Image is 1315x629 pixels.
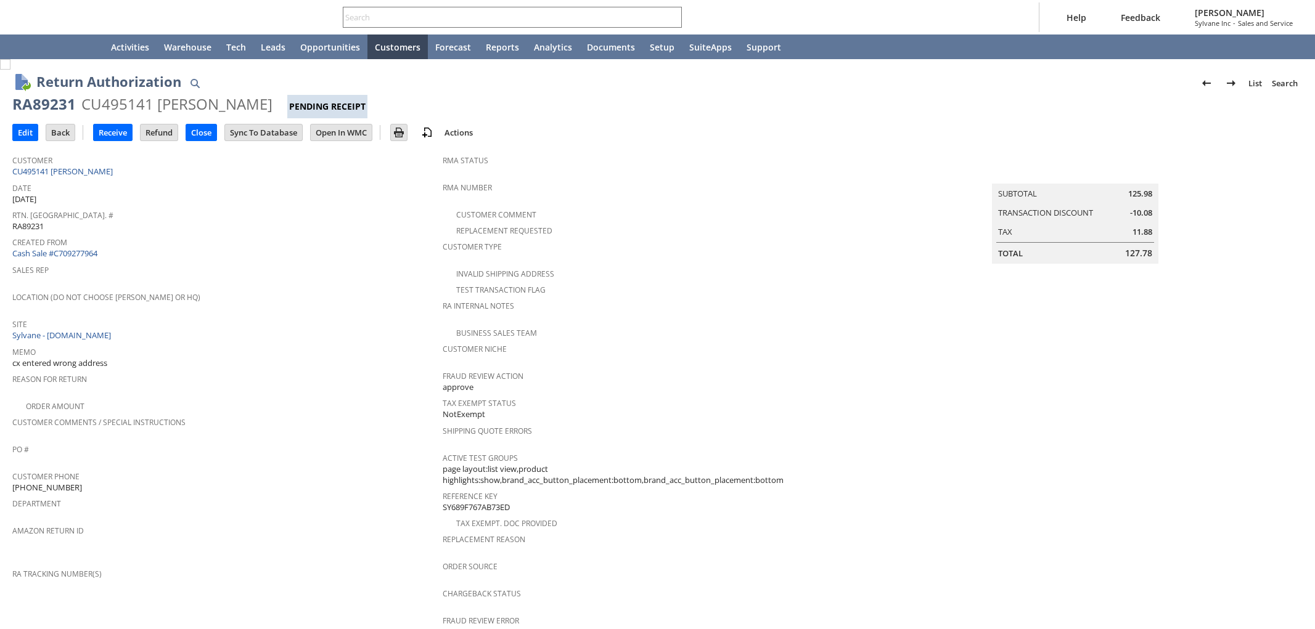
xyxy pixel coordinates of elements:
[420,125,435,140] img: add-record.svg
[534,41,572,53] span: Analytics
[391,124,407,140] input: Print
[443,182,492,193] a: RMA Number
[1133,226,1152,238] span: 11.88
[428,34,478,59] a: Forecast
[443,408,485,420] span: NotExempt
[52,39,67,54] svg: Shortcuts
[253,34,293,59] a: Leads
[1243,73,1267,93] a: List
[1128,188,1152,200] span: 125.98
[12,444,29,455] a: PO #
[682,34,739,59] a: SuiteApps
[12,471,80,482] a: Customer Phone
[1067,12,1086,23] span: Help
[12,237,67,248] a: Created From
[443,501,510,513] span: SY689F767AB73ED
[1125,247,1152,259] span: 127.78
[443,561,498,572] a: Order Source
[443,344,507,354] a: Customer Niche
[12,417,186,428] a: Customer Comments / Special Instructions
[12,193,36,205] span: [DATE]
[998,188,1037,199] a: Subtotal
[456,285,546,295] a: Test Transaction Flag
[219,34,253,59] a: Tech
[456,225,552,236] a: Replacement Requested
[12,94,76,114] div: RA89231
[15,34,44,59] a: Recent Records
[186,124,216,140] input: Close
[12,166,116,177] a: CU495141 [PERSON_NAME]
[111,41,149,53] span: Activities
[12,374,87,384] a: Reason For Return
[456,328,537,338] a: Business Sales Team
[443,371,523,381] a: Fraud Review Action
[456,209,536,220] a: Customer Comment
[443,155,488,166] a: RMA Status
[478,34,526,59] a: Reports
[580,34,642,59] a: Documents
[1224,76,1239,91] img: Next
[81,39,96,54] svg: Home
[12,248,97,259] a: Cash Sale #C709277964
[12,330,114,341] a: Sylvane - [DOMAIN_NAME]
[287,95,367,118] div: Pending Receipt
[26,401,84,412] a: Order Amount
[36,71,181,92] h1: Return Authorization
[739,34,789,59] a: Support
[104,34,157,59] a: Activities
[1121,12,1160,23] span: Feedback
[12,221,44,232] span: RA89231
[998,207,1093,218] a: Transaction Discount
[443,426,532,436] a: Shipping Quote Errors
[526,34,580,59] a: Analytics
[157,34,219,59] a: Warehouse
[311,124,372,140] input: Open In WMC
[992,164,1158,184] caption: Summary
[12,265,49,275] a: Sales Rep
[46,124,75,140] input: Back
[1130,207,1152,219] span: -10.08
[12,482,82,493] span: [PHONE_NUMBER]
[226,41,246,53] span: Tech
[293,34,367,59] a: Opportunities
[443,241,502,252] a: Customer Type
[12,357,107,369] span: cx entered wrong address
[44,34,74,59] div: Shortcuts
[343,10,665,25] input: Search
[94,124,132,140] input: Receive
[12,210,113,221] a: Rtn. [GEOGRAPHIC_DATA]. #
[443,615,519,626] a: Fraud Review Error
[443,491,498,501] a: Reference Key
[375,41,420,53] span: Customers
[367,34,428,59] a: Customers
[12,498,61,509] a: Department
[13,124,38,140] input: Edit
[225,124,302,140] input: Sync To Database
[443,463,867,486] span: page layout:list view,product highlights:show,brand_acc_button_placement:bottom,brand_acc_button_...
[12,569,102,579] a: RA Tracking Number(s)
[81,94,272,114] div: CU495141 [PERSON_NAME]
[443,534,525,545] a: Replacement reason
[141,124,178,140] input: Refund
[261,41,285,53] span: Leads
[435,41,471,53] span: Forecast
[665,10,679,25] svg: Search
[164,41,211,53] span: Warehouse
[998,248,1023,259] a: Total
[12,183,31,193] a: Date
[12,526,84,536] a: Amazon Return ID
[300,41,360,53] span: Opportunities
[642,34,682,59] a: Setup
[443,301,514,311] a: RA Internal Notes
[1195,7,1293,18] span: [PERSON_NAME]
[22,39,37,54] svg: Recent Records
[12,155,52,166] a: Customer
[456,518,557,529] a: Tax Exempt. Doc Provided
[187,76,202,91] img: Quick Find
[998,226,1012,237] a: Tax
[443,453,518,463] a: Active Test Groups
[12,319,27,330] a: Site
[440,127,478,138] a: Actions
[12,347,36,357] a: Memo
[1195,18,1231,28] span: Sylvane Inc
